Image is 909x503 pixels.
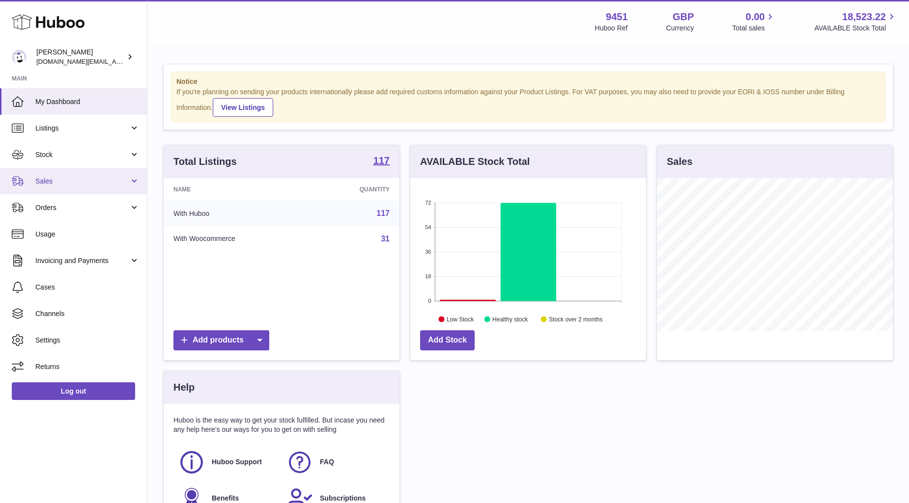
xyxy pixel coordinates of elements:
[595,24,628,33] div: Huboo Ref
[12,382,135,400] a: Log out
[173,416,390,434] p: Huboo is the easy way to get your stock fulfilled. But incase you need any help here's our ways f...
[35,256,129,265] span: Invoicing and Payments
[606,10,628,24] strong: 9451
[425,224,431,230] text: 54
[376,209,390,217] a: 117
[35,230,140,239] span: Usage
[35,203,129,212] span: Orders
[213,98,273,117] a: View Listings
[673,10,694,24] strong: GBP
[173,330,269,350] a: Add products
[35,309,140,318] span: Channels
[164,201,310,226] td: With Huboo
[373,156,390,167] a: 117
[666,24,694,33] div: Currency
[320,494,366,503] span: Subscriptions
[176,87,880,117] div: If you're planning on sending your products internationally please add required customs informati...
[36,57,196,65] span: [DOMAIN_NAME][EMAIL_ADDRESS][DOMAIN_NAME]
[814,24,897,33] span: AVAILABLE Stock Total
[35,150,129,159] span: Stock
[35,97,140,106] span: My Dashboard
[212,457,262,467] span: Huboo Support
[842,10,886,24] span: 18,523.22
[425,200,431,206] text: 72
[164,178,310,201] th: Name
[420,155,530,168] h3: AVAILABLE Stock Total
[732,24,776,33] span: Total sales
[425,249,431,255] text: 36
[381,235,390,243] a: 31
[549,316,602,322] text: Stock over 2 months
[212,494,239,503] span: Benefits
[667,155,692,168] h3: Sales
[35,362,140,371] span: Returns
[164,226,310,252] td: With Woocommerce
[173,381,195,394] h3: Help
[35,336,140,345] span: Settings
[420,330,475,350] a: Add Stock
[35,283,140,292] span: Cases
[176,77,880,86] strong: Notice
[492,316,528,322] text: Healthy stock
[310,178,399,201] th: Quantity
[320,457,334,467] span: FAQ
[12,50,27,64] img: amir.ch@gmail.com
[35,177,129,186] span: Sales
[173,155,237,168] h3: Total Listings
[425,273,431,279] text: 18
[814,10,897,33] a: 18,523.22 AVAILABLE Stock Total
[178,449,277,476] a: Huboo Support
[35,124,129,133] span: Listings
[428,298,431,304] text: 0
[286,449,385,476] a: FAQ
[36,48,125,66] div: [PERSON_NAME]
[447,316,474,322] text: Low Stock
[373,156,390,165] strong: 117
[732,10,776,33] a: 0.00 Total sales
[746,10,765,24] span: 0.00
